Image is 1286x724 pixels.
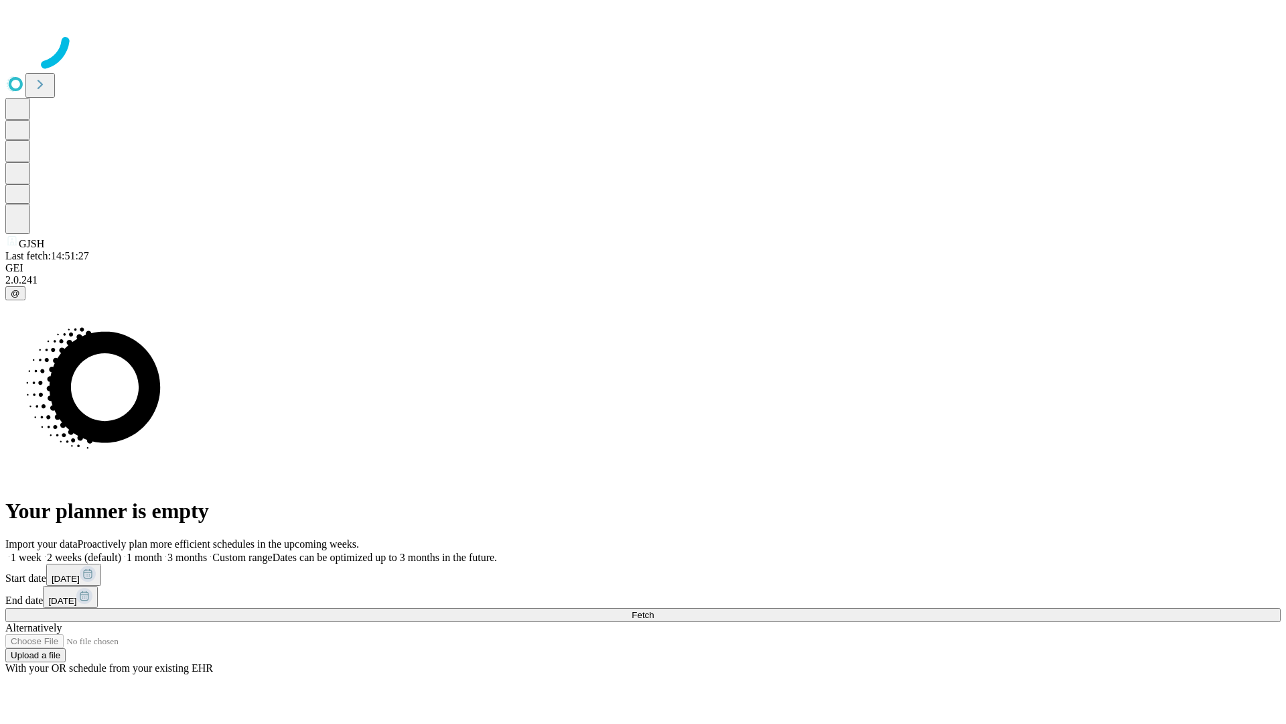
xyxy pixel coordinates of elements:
[5,608,1281,622] button: Fetch
[5,648,66,662] button: Upload a file
[11,288,20,298] span: @
[5,286,25,300] button: @
[5,622,62,633] span: Alternatively
[212,552,272,563] span: Custom range
[167,552,207,563] span: 3 months
[78,538,359,550] span: Proactively plan more efficient schedules in the upcoming weeks.
[47,552,121,563] span: 2 weeks (default)
[5,538,78,550] span: Import your data
[19,238,44,249] span: GJSH
[632,610,654,620] span: Fetch
[5,274,1281,286] div: 2.0.241
[43,586,98,608] button: [DATE]
[46,564,101,586] button: [DATE]
[5,586,1281,608] div: End date
[127,552,162,563] span: 1 month
[5,499,1281,524] h1: Your planner is empty
[5,564,1281,586] div: Start date
[11,552,42,563] span: 1 week
[52,574,80,584] span: [DATE]
[5,262,1281,274] div: GEI
[48,596,76,606] span: [DATE]
[273,552,497,563] span: Dates can be optimized up to 3 months in the future.
[5,250,89,261] span: Last fetch: 14:51:27
[5,662,213,674] span: With your OR schedule from your existing EHR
